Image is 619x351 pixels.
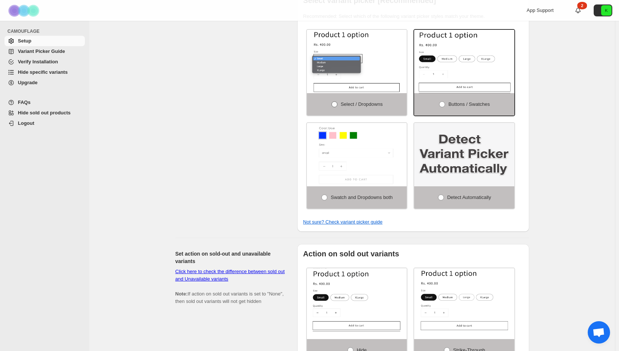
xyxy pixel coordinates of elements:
span: Hide specific variants [18,69,68,75]
div: 2 [577,2,587,9]
a: Not sure? Check variant picker guide [303,219,382,225]
img: Swatch and Dropdowns both [307,123,407,186]
img: Hide [307,268,407,332]
span: Detect Automatically [447,195,491,200]
a: Upgrade [4,78,85,88]
span: Logout [18,120,34,126]
b: Action on sold out variants [303,250,399,258]
a: Verify Installation [4,57,85,67]
span: Avatar with initials K [601,5,612,16]
button: Avatar with initials K [594,4,612,16]
span: App Support [527,7,553,13]
span: Verify Installation [18,59,58,64]
img: Camouflage [6,0,43,21]
a: Hide sold out products [4,108,85,118]
span: If action on sold out variants is set to "None", then sold out variants will not get hidden [175,269,285,304]
a: FAQs [4,97,85,108]
span: Select / Dropdowns [341,101,383,107]
span: Hide sold out products [18,110,71,116]
a: Setup [4,36,85,46]
text: K [605,8,608,13]
b: Note: [175,291,188,297]
a: Logout [4,118,85,129]
a: 2 [574,7,582,14]
h2: Set action on sold-out and unavailable variants [175,250,285,265]
span: Swatch and Dropdowns both [331,195,393,200]
img: Select / Dropdowns [307,30,407,93]
a: Variant Picker Guide [4,46,85,57]
img: Buttons / Swatches [414,30,514,93]
a: Hide specific variants [4,67,85,78]
span: Buttons / Swatches [448,101,490,107]
img: Detect Automatically [414,123,514,186]
div: Otevřený chat [588,321,610,344]
img: Strike-through [414,268,514,332]
span: FAQs [18,99,31,105]
span: CAMOUFLAGE [7,28,86,34]
a: Click here to check the difference between sold out and Unavailable variants [175,269,285,282]
span: Upgrade [18,80,38,85]
span: Setup [18,38,31,44]
span: Variant Picker Guide [18,48,65,54]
